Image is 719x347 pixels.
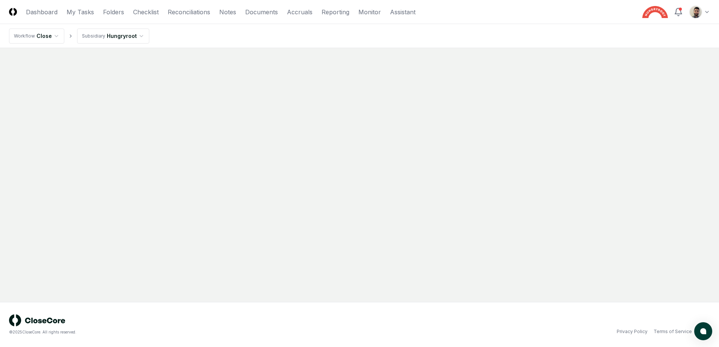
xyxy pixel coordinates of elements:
a: Dashboard [26,8,58,17]
img: logo [9,314,65,326]
img: Hungryroot logo [642,6,668,18]
a: Privacy Policy [617,328,648,335]
a: Reporting [322,8,349,17]
a: Accruals [287,8,312,17]
a: Documents [245,8,278,17]
a: Checklist [133,8,159,17]
a: Reconciliations [168,8,210,17]
nav: breadcrumb [9,29,149,44]
img: Logo [9,8,17,16]
div: © 2025 CloseCore. All rights reserved. [9,329,359,335]
a: Terms of Service [654,328,692,335]
div: Workflow [14,33,35,39]
a: Folders [103,8,124,17]
a: Monitor [358,8,381,17]
a: Notes [219,8,236,17]
button: atlas-launcher [694,322,712,340]
a: My Tasks [67,8,94,17]
div: Subsidiary [82,33,105,39]
a: Assistant [390,8,416,17]
img: d09822cc-9b6d-4858-8d66-9570c114c672_214030b4-299a-48fd-ad93-fc7c7aef54c6.png [690,6,702,18]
